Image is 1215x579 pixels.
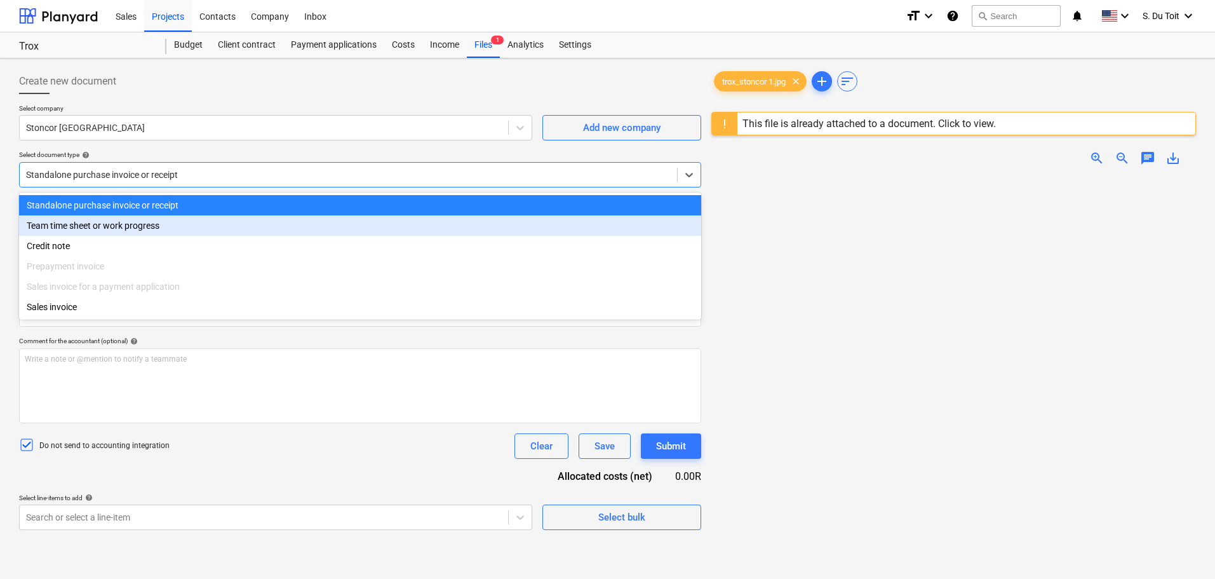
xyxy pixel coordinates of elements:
button: Save [579,433,631,459]
i: keyboard_arrow_down [1117,8,1132,24]
div: Prepayment invoice [19,256,701,276]
div: Select line-items to add [19,494,532,502]
span: add [814,74,829,89]
p: Select company [19,104,532,115]
i: keyboard_arrow_down [1181,8,1196,24]
a: Settings [551,32,599,58]
span: 1 [491,36,504,44]
span: help [83,494,93,501]
iframe: Chat Widget [1151,518,1215,579]
a: Analytics [500,32,551,58]
div: Select document type [19,151,701,159]
span: sort [840,74,855,89]
span: Create new document [19,74,116,89]
span: zoom_in [1089,151,1104,166]
button: Submit [641,433,701,459]
span: save_alt [1165,151,1181,166]
div: Allocated costs (net) [536,469,673,484]
i: Knowledge base [946,8,959,24]
div: This file is already attached to a document. Click to view. [742,118,996,130]
div: Comment for the accountant (optional) [19,337,701,345]
button: Select bulk [542,505,701,530]
span: S. Du Toit [1143,11,1179,21]
div: Add new company [583,119,661,136]
div: Sales invoice for a payment application [19,276,701,297]
div: 0.00R [673,469,701,484]
span: trox_stoncor 1.jpg [715,77,793,86]
a: Client contract [210,32,283,58]
div: Select bulk [598,509,645,526]
span: search [977,11,988,21]
button: Search [972,5,1061,27]
button: Clear [514,433,568,459]
p: Do not send to accounting integration [39,440,170,451]
div: Team time sheet or work progress [19,215,701,236]
div: Credit note [19,236,701,256]
div: Clear [530,438,553,454]
span: help [79,151,90,159]
div: Sales invoice [19,297,701,317]
span: zoom_out [1115,151,1130,166]
div: Standalone purchase invoice or receipt [19,195,701,215]
i: format_size [906,8,921,24]
div: trox_stoncor 1.jpg [714,71,807,92]
span: help [128,337,138,345]
div: Submit [656,438,686,454]
a: Income [422,32,467,58]
span: chat [1140,151,1155,166]
div: Save [594,438,615,454]
button: Add new company [542,115,701,140]
a: Files1 [467,32,500,58]
a: Payment applications [283,32,384,58]
div: Trox [19,40,151,53]
a: Costs [384,32,422,58]
i: keyboard_arrow_down [921,8,936,24]
div: Files [467,32,500,58]
a: Budget [166,32,210,58]
span: clear [788,74,803,89]
i: notifications [1071,8,1084,24]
